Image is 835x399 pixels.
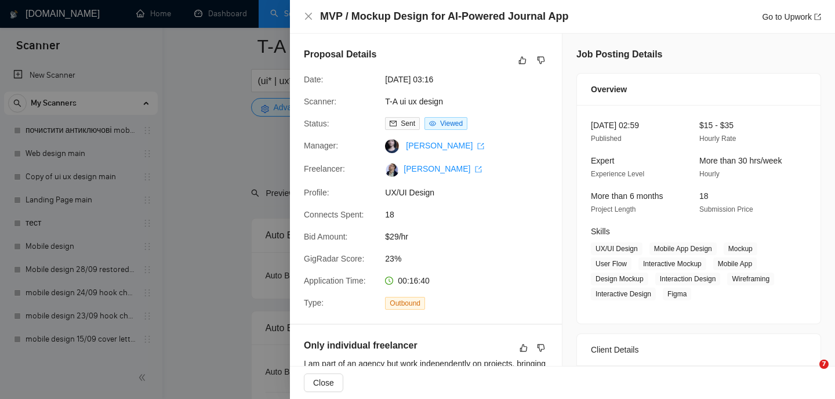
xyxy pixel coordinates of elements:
button: Close [304,12,313,21]
span: UX/UI Design [591,242,642,255]
span: export [477,143,484,150]
span: $29/hr [385,230,559,243]
a: [PERSON_NAME] export [404,164,482,173]
span: dislike [537,56,545,65]
span: close [304,12,313,21]
span: mail [390,120,397,127]
span: Wireframing [727,273,774,285]
span: Scanner: [304,97,336,106]
span: Close [313,376,334,389]
span: 18 [385,208,559,221]
span: Experience Level [591,170,644,178]
span: Hourly Rate [699,135,736,143]
span: Application Time: [304,276,366,285]
span: Freelancer: [304,164,345,173]
a: [PERSON_NAME] export [406,141,484,150]
button: Close [304,373,343,392]
span: Expert [591,156,614,165]
span: Outbound [385,297,425,310]
a: Go to Upworkexport [762,12,821,21]
h5: Only individual freelancer [304,339,511,353]
span: Sent [401,119,415,128]
div: I am part of an agency but work independently on projects, bringing a wealth of personal experien... [304,357,548,383]
span: like [520,343,528,353]
span: Overview [591,83,627,96]
span: Viewed [440,119,463,128]
span: Skills [591,227,610,236]
span: GigRadar Score: [304,254,364,263]
span: eye [429,120,436,127]
span: Interactive Design [591,288,656,300]
span: 00:16:40 [398,276,430,285]
span: UX/UI Design [385,186,559,199]
span: Mockup [724,242,757,255]
button: dislike [534,341,548,355]
span: Type: [304,298,324,307]
h5: Proposal Details [304,48,376,61]
span: More than 6 months [591,191,663,201]
span: Date: [304,75,323,84]
span: T-A ui ux design [385,95,559,108]
button: dislike [534,53,548,67]
span: Profile: [304,188,329,197]
span: Design Mockup [591,273,648,285]
h4: MVP / Mockup Design for AI-Powered Journal App [320,9,568,24]
span: Mobile App [713,257,757,270]
span: 7 [819,360,829,369]
span: export [814,13,821,20]
span: Bid Amount: [304,232,348,241]
span: like [518,56,527,65]
span: 23% [385,252,559,265]
button: like [515,53,529,67]
div: Client Details [591,334,807,365]
span: User Flow [591,257,631,270]
span: dislike [537,343,545,353]
span: [DATE] 02:59 [591,121,639,130]
h5: Job Posting Details [576,48,662,61]
iframe: Intercom live chat [796,360,823,387]
button: like [517,341,531,355]
span: clock-circle [385,277,393,285]
img: c1OJkIx-IadjRms18ePMftOofhKLVhqZZQLjKjBy8mNgn5WQQo-UtPhwQ197ONuZaa [385,163,399,177]
span: $15 - $35 [699,121,734,130]
span: Interaction Design [655,273,721,285]
span: Project Length [591,205,636,213]
span: Connects Spent: [304,210,364,219]
span: export [475,166,482,173]
span: Manager: [304,141,338,150]
span: Published [591,135,622,143]
span: More than 30 hrs/week [699,156,782,165]
span: Figma [663,288,691,300]
span: [DATE] 03:16 [385,73,559,86]
span: Submission Price [699,205,753,213]
span: 18 [699,191,709,201]
span: Mobile App Design [649,242,717,255]
span: Hourly [699,170,720,178]
span: Status: [304,119,329,128]
span: Interactive Mockup [638,257,706,270]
